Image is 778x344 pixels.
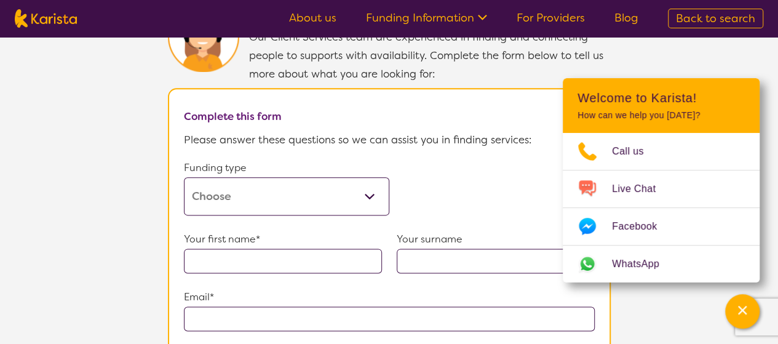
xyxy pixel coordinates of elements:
span: Back to search [676,11,755,26]
button: Channel Menu [725,294,760,329]
p: Email* [184,288,595,306]
a: About us [289,10,336,25]
p: Our Client Services team are experienced in finding and connecting people to supports with availa... [249,28,611,83]
a: Back to search [668,9,763,28]
p: Please answer these questions so we can assist you in finding services: [184,130,595,149]
div: Channel Menu [563,78,760,282]
a: Blog [614,10,638,25]
p: How can we help you [DATE]? [578,110,745,121]
b: Complete this form [184,110,282,123]
a: Funding Information [366,10,487,25]
p: Your first name* [184,230,382,249]
a: Web link opens in a new tab. [563,246,760,282]
ul: Choose channel [563,133,760,282]
span: Facebook [612,217,672,236]
span: Live Chat [612,180,670,198]
p: Funding type [184,159,389,177]
h2: Welcome to Karista! [578,90,745,105]
span: Call us [612,142,659,161]
span: WhatsApp [612,255,674,273]
a: For Providers [517,10,585,25]
img: Karista logo [15,9,77,28]
p: Your surname [397,230,595,249]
